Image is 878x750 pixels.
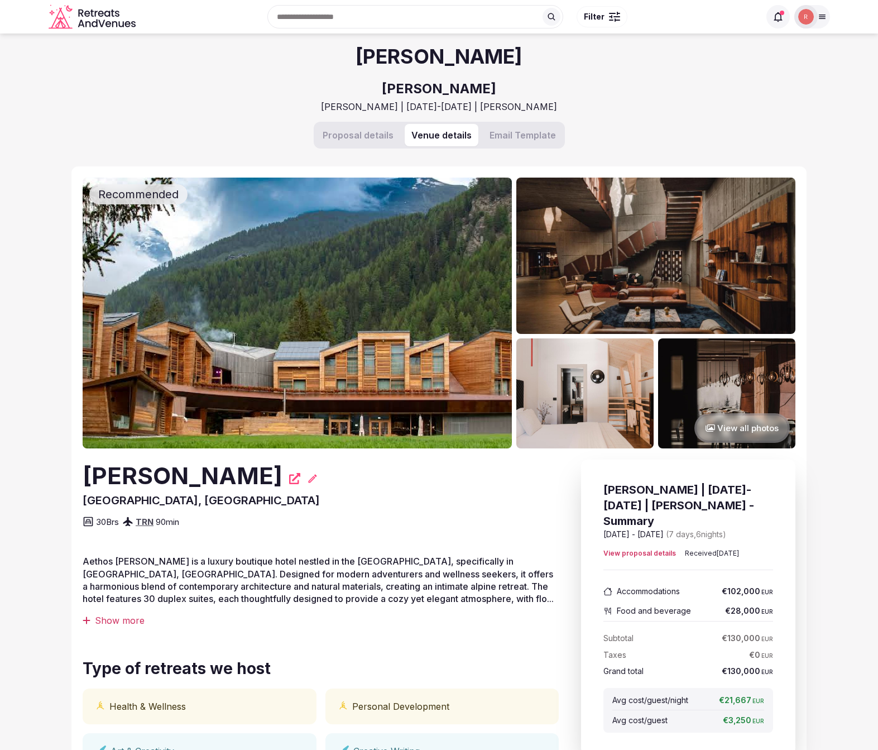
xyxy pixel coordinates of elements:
h2: [PERSON_NAME] [382,79,496,98]
a: TRN [136,517,153,527]
span: EUR [761,668,773,675]
h1: [PERSON_NAME] [356,42,522,70]
button: Email Template [483,124,563,146]
span: ​Aethos [PERSON_NAME] is a luxury boutique hotel nestled in the [GEOGRAPHIC_DATA], specifically i... [83,556,554,604]
img: Venue cover photo [83,178,512,448]
h2: [PERSON_NAME] [83,460,282,493]
label: Subtotal [603,633,634,644]
span: ( 7 days, 6 night s ) [666,529,726,539]
span: €3,250 [723,715,764,726]
span: Recommended [94,187,183,202]
span: EUR [761,608,773,615]
span: EUR [752,718,764,724]
span: €130,000 [722,633,773,644]
img: Venue gallery photo [516,178,795,334]
div: Show more [83,614,559,627]
img: Venue gallery photo [516,338,654,448]
span: 30 Brs [96,516,119,528]
span: €0 [749,649,773,661]
span: €102,000 [722,586,773,597]
svg: Retreats and Venues company logo [49,4,138,30]
label: Avg cost/guest [612,715,668,726]
button: Filter [577,6,627,27]
span: Food and beverage [617,605,691,617]
img: Ryan Sanford [798,9,814,25]
button: View all photos [694,413,790,443]
img: Venue gallery photo [658,338,795,448]
span: EUR [761,589,773,595]
span: €130,000 [722,666,773,677]
h3: [PERSON_NAME] | [DATE]-[DATE] | [PERSON_NAME] [321,101,557,113]
span: [GEOGRAPHIC_DATA], [GEOGRAPHIC_DATA] [83,494,320,507]
a: Visit the homepage [49,4,138,30]
button: Venue details [405,124,478,146]
label: Avg cost/guest/night [612,695,688,706]
span: Type of retreats we host [83,658,271,680]
span: EUR [761,652,773,659]
span: EUR [752,698,764,704]
h3: [PERSON_NAME] | [DATE]-[DATE] | [PERSON_NAME] - Summary [603,482,773,529]
span: Filter [584,11,604,22]
div: Recommended [89,184,188,204]
span: Received [DATE] [685,549,739,558]
span: 90 min [156,516,179,528]
span: €21,667 [719,695,764,706]
label: Grand total [603,666,644,677]
span: Accommodations [617,586,680,597]
span: EUR [761,636,773,642]
span: €28,000 [725,605,773,617]
label: Taxes [603,649,626,661]
span: [DATE] - [DATE] [603,529,773,540]
button: Proposal details [316,124,400,146]
span: View proposal details [603,549,676,558]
